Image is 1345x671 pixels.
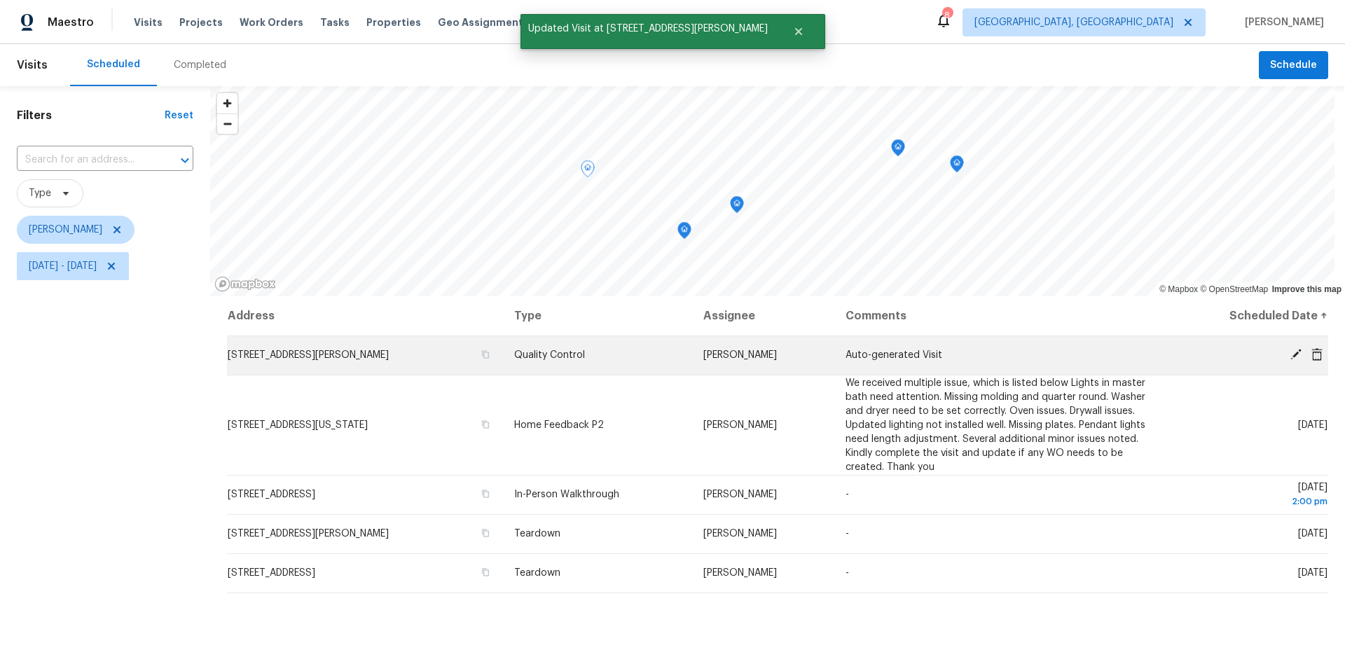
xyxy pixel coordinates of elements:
span: Properties [366,15,421,29]
span: Quality Control [514,350,585,360]
span: [DATE] [1298,529,1327,539]
button: Schedule [1259,51,1328,80]
div: Map marker [581,160,595,182]
span: [DATE] [1176,483,1327,509]
button: Zoom in [217,93,237,113]
span: [STREET_ADDRESS][PERSON_NAME] [228,529,389,539]
button: Close [775,18,822,46]
span: Home Feedback P2 [514,420,604,430]
div: Map marker [891,139,905,161]
div: Reset [165,109,193,123]
button: Zoom out [217,113,237,134]
span: In-Person Walkthrough [514,490,619,499]
span: [PERSON_NAME] [703,490,777,499]
h1: Filters [17,109,165,123]
span: Work Orders [240,15,303,29]
div: Map marker [950,155,964,177]
span: [DATE] [1298,420,1327,430]
canvas: Map [210,86,1334,296]
div: Map marker [730,196,744,218]
button: Copy Address [479,418,492,431]
span: Cancel [1306,348,1327,361]
div: Scheduled [87,57,140,71]
div: 8 [942,8,952,22]
button: Copy Address [479,348,492,361]
span: [PERSON_NAME] [703,420,777,430]
span: [STREET_ADDRESS] [228,490,315,499]
span: [PERSON_NAME] [703,568,777,578]
input: Search for an address... [17,149,154,171]
span: [STREET_ADDRESS][US_STATE] [228,420,368,430]
th: Address [227,296,503,335]
th: Assignee [692,296,834,335]
span: Geo Assignments [438,15,529,29]
button: Open [175,151,195,170]
span: [PERSON_NAME] [1239,15,1324,29]
span: Edit [1285,348,1306,361]
span: Updated Visit at [STREET_ADDRESS][PERSON_NAME] [520,14,775,43]
span: Teardown [514,568,560,578]
span: - [846,568,849,578]
div: Completed [174,58,226,72]
a: OpenStreetMap [1200,284,1268,294]
span: [GEOGRAPHIC_DATA], [GEOGRAPHIC_DATA] [974,15,1173,29]
span: Teardown [514,529,560,539]
span: Visits [17,50,48,81]
span: Visits [134,15,163,29]
span: Maestro [48,15,94,29]
span: [PERSON_NAME] [29,223,102,237]
button: Copy Address [479,566,492,579]
span: [PERSON_NAME] [703,529,777,539]
span: [STREET_ADDRESS] [228,568,315,578]
th: Scheduled Date ↑ [1165,296,1328,335]
th: Type [503,296,692,335]
span: - [846,529,849,539]
a: Mapbox homepage [214,276,276,292]
a: Improve this map [1272,284,1341,294]
span: [STREET_ADDRESS][PERSON_NAME] [228,350,389,360]
span: [DATE] - [DATE] [29,259,97,273]
a: Mapbox [1159,284,1198,294]
span: Tasks [320,18,350,27]
span: [DATE] [1298,568,1327,578]
span: Projects [179,15,223,29]
span: Schedule [1270,57,1317,74]
button: Copy Address [479,487,492,500]
span: Type [29,186,51,200]
span: We received multiple issue, which is listed below Lights in master bath need attention. Missing m... [846,378,1145,472]
span: Zoom out [217,114,237,134]
div: 2:00 pm [1176,494,1327,509]
span: - [846,490,849,499]
th: Comments [834,296,1165,335]
span: [PERSON_NAME] [703,350,777,360]
button: Copy Address [479,527,492,539]
span: Auto-generated Visit [846,350,942,360]
div: Map marker [677,222,691,244]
